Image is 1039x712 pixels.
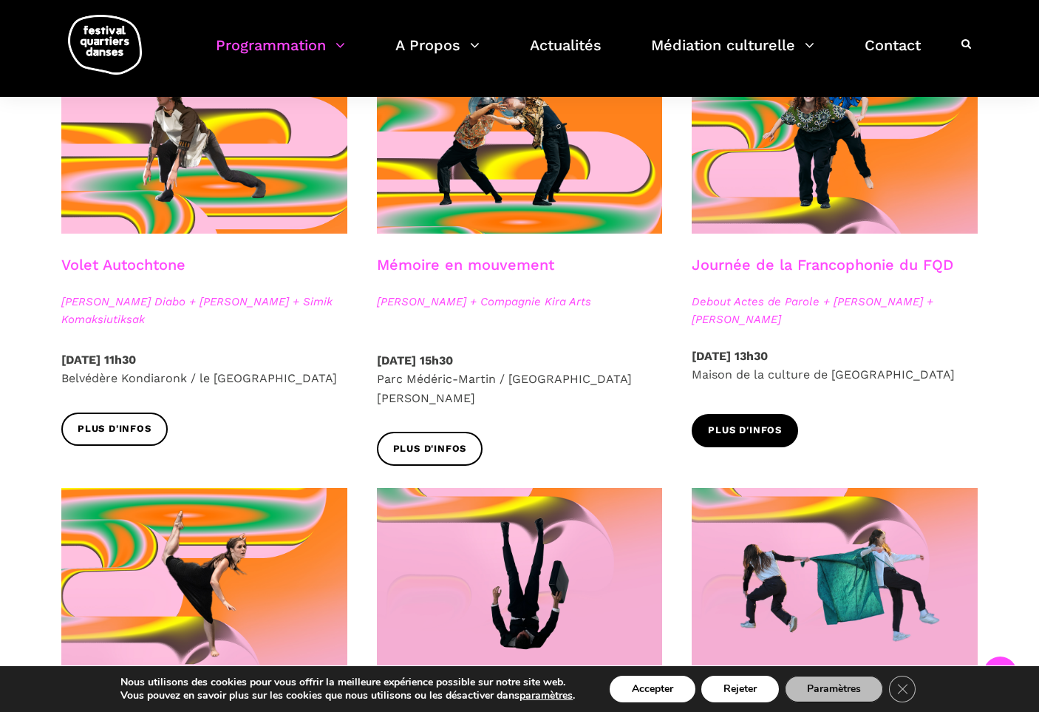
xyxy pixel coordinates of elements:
button: Close GDPR Cookie Banner [889,676,916,702]
span: [PERSON_NAME] Diabo + [PERSON_NAME] + Simik Komaksiutiksak [61,293,347,328]
a: Actualités [530,33,602,76]
button: Accepter [610,676,695,702]
button: Paramètres [785,676,883,702]
a: Contact [865,33,921,76]
strong: [DATE] 13h30 [692,349,768,363]
strong: [DATE] 15h30 [377,353,453,367]
strong: [DATE] 11h30 [61,353,136,367]
span: Debout Actes de Parole + [PERSON_NAME] + [PERSON_NAME] [692,293,978,328]
a: Médiation culturelle [651,33,814,76]
p: Parc Médéric-Martin / [GEOGRAPHIC_DATA][PERSON_NAME] [377,351,663,408]
p: Nous utilisons des cookies pour vous offrir la meilleure expérience possible sur notre site web. [120,676,575,689]
a: Plus d'infos [377,432,483,465]
button: paramètres [519,689,573,702]
span: Plus d'infos [78,421,151,437]
span: Plus d'infos [708,423,782,438]
p: Belvédère Kondiaronk / le [GEOGRAPHIC_DATA] [61,350,347,388]
img: logo-fqd-med [68,15,142,75]
a: Journée de la Francophonie du FQD [692,256,953,274]
a: A Propos [395,33,480,76]
a: Programmation [216,33,345,76]
a: Plus d'infos [61,413,168,446]
a: Volet Autochtone [61,256,185,274]
p: Maison de la culture de [GEOGRAPHIC_DATA] [692,347,978,384]
a: Mémoire en mouvement [377,256,554,274]
button: Rejeter [701,676,779,702]
span: [PERSON_NAME] + Compagnie Kira Arts [377,293,663,311]
a: Plus d'infos [692,414,798,447]
span: Plus d'infos [393,441,467,457]
p: Vous pouvez en savoir plus sur les cookies que nous utilisons ou les désactiver dans . [120,689,575,702]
